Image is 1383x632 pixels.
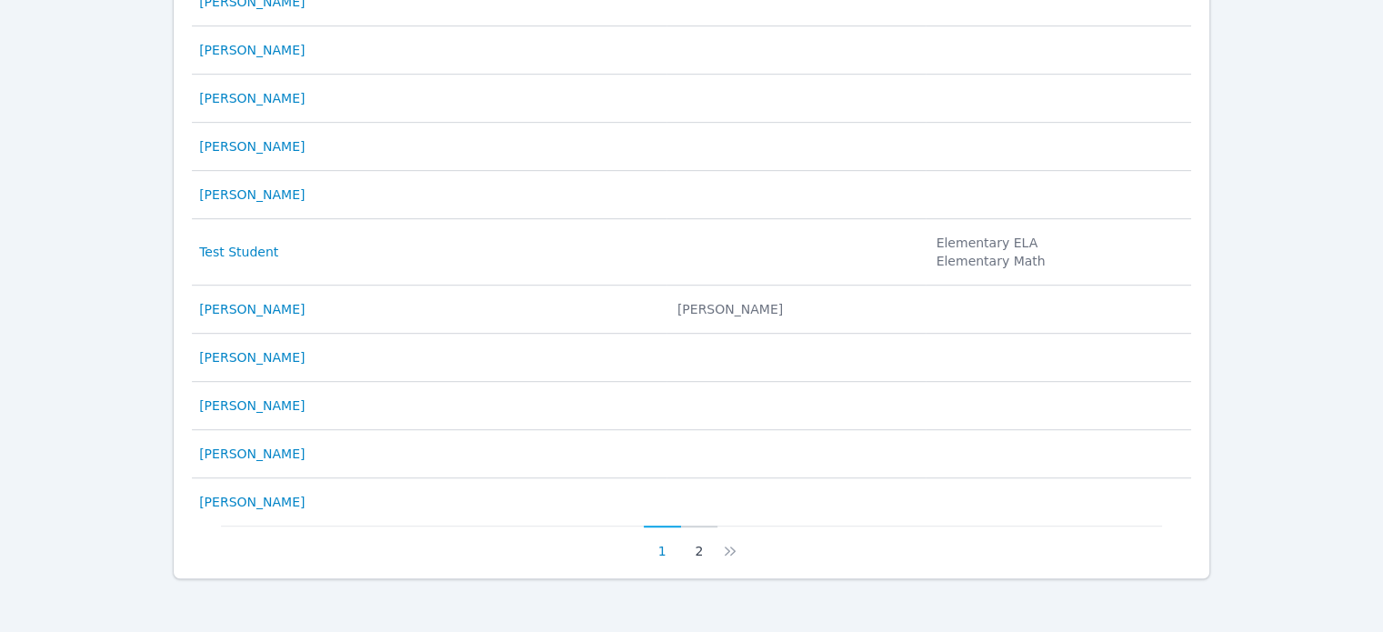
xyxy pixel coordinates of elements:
[192,430,1191,478] tr: [PERSON_NAME]
[192,286,1191,334] tr: [PERSON_NAME] [PERSON_NAME]
[199,493,305,511] a: [PERSON_NAME]
[199,186,305,204] a: [PERSON_NAME]
[199,300,305,318] a: [PERSON_NAME]
[192,26,1191,75] tr: [PERSON_NAME]
[199,89,305,107] a: [PERSON_NAME]
[681,526,718,560] button: 2
[199,348,305,366] a: [PERSON_NAME]
[192,123,1191,171] tr: [PERSON_NAME]
[644,526,681,560] button: 1
[199,396,305,415] a: [PERSON_NAME]
[192,382,1191,430] tr: [PERSON_NAME]
[192,219,1191,286] tr: Test Student Elementary ELAElementary Math
[192,334,1191,382] tr: [PERSON_NAME]
[192,75,1191,123] tr: [PERSON_NAME]
[199,445,305,463] a: [PERSON_NAME]
[937,252,1180,270] li: Elementary Math
[192,171,1191,219] tr: [PERSON_NAME]
[937,234,1180,252] li: Elementary ELA
[199,137,305,155] a: [PERSON_NAME]
[199,243,278,261] a: Test Student
[192,478,1191,526] tr: [PERSON_NAME]
[199,41,305,59] a: [PERSON_NAME]
[677,300,915,318] div: [PERSON_NAME]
